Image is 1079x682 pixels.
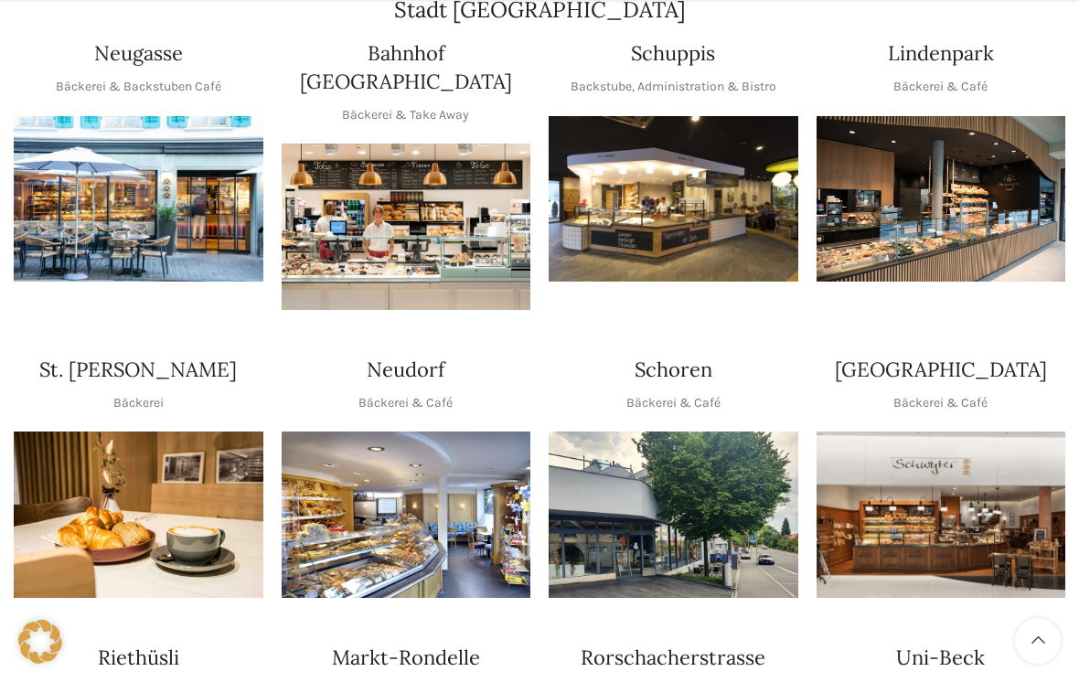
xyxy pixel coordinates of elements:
[94,39,183,68] h4: Neugasse
[817,432,1066,598] img: Schwyter-1800x900
[549,432,798,598] img: 0842cc03-b884-43c1-a0c9-0889ef9087d6 copy
[14,432,263,598] div: 1 / 1
[282,432,531,598] div: 1 / 1
[817,432,1066,598] div: 1 / 1
[39,356,237,384] h4: St. [PERSON_NAME]
[14,116,263,282] div: 1 / 1
[14,116,263,282] img: Neugasse
[549,116,798,282] div: 1 / 1
[549,432,798,598] div: 1 / 1
[626,393,721,413] p: Bäckerei & Café
[113,393,164,413] p: Bäckerei
[98,644,179,672] h4: Riethüsli
[888,39,994,68] h4: Lindenpark
[14,432,263,598] img: schwyter-23
[282,432,531,598] img: Neudorf_1
[332,644,480,672] h4: Markt-Rondelle
[282,144,531,310] div: 1 / 1
[817,116,1066,282] img: 017-e1571925257345
[56,77,221,97] p: Bäckerei & Backstuben Café
[817,116,1066,282] div: 1 / 1
[342,105,469,125] p: Bäckerei & Take Away
[282,39,531,96] h4: Bahnhof [GEOGRAPHIC_DATA]
[358,393,453,413] p: Bäckerei & Café
[367,356,444,384] h4: Neudorf
[581,644,765,672] h4: Rorschacherstrasse
[549,116,798,282] img: 150130-Schwyter-013
[893,77,988,97] p: Bäckerei & Café
[893,393,988,413] p: Bäckerei & Café
[1015,618,1061,664] a: Scroll to top button
[635,356,712,384] h4: Schoren
[282,144,531,310] img: Bahnhof St. Gallen
[571,77,776,97] p: Backstube, Administration & Bistro
[631,39,715,68] h4: Schuppis
[896,644,985,672] h4: Uni-Beck
[835,356,1047,384] h4: [GEOGRAPHIC_DATA]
